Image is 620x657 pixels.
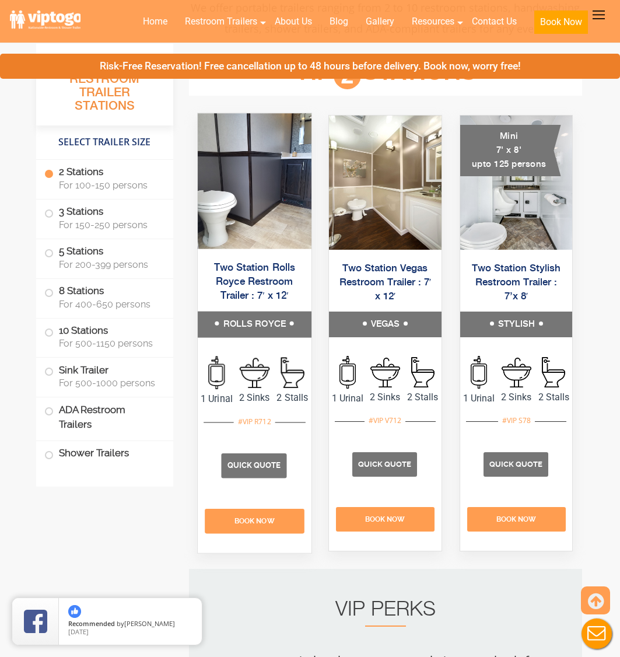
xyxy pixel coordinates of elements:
button: Live Chat [573,610,620,657]
span: [DATE] [68,627,89,636]
img: an icon of sink [370,358,400,387]
a: About Us [266,9,321,34]
a: Two Station Rolls Royce Restroom Trailer : 7′ x 12′ [213,263,295,302]
h4: Select Trailer Size [36,131,173,153]
a: Quick Quote [352,458,418,469]
img: an icon of sink [239,358,269,388]
span: 2 Sinks [235,390,273,404]
span: by [68,620,192,628]
label: 10 Stations [44,319,165,355]
span: 2 Sinks [366,390,404,404]
span: For 100-150 persons [59,180,159,191]
span: Recommended [68,619,115,628]
span: 2 Sinks [498,390,535,404]
h5: STYLISH [460,312,573,337]
label: 8 Stations [44,279,165,315]
button: Book Now [534,11,588,34]
a: Book Now [335,507,436,532]
img: an icon of urinal [208,356,225,389]
label: Sink Trailer [44,358,165,394]
img: Review Rating [24,610,47,633]
img: A mini restroom trailer with two separate stations and separate doors for males and females [460,116,573,250]
a: Book Now [466,507,567,532]
a: Gallery [357,9,403,34]
img: an icon of urinal [339,356,356,389]
img: thumbs up icon [68,605,81,618]
span: 2 Stalls [535,390,572,404]
img: an icon of stall [411,357,435,387]
span: 2 Stalls [404,390,442,404]
span: 1 Urinal [198,392,236,406]
div: #VIP V712 [365,413,405,428]
img: Side view of two station restroom trailer with separate doors for males and females [329,116,442,250]
span: Book Now [234,517,274,525]
span: 1 Urinal [460,392,498,406]
span: [PERSON_NAME] [124,619,175,628]
span: For 200-399 persons [59,259,159,270]
a: Restroom Trailers [176,9,266,34]
a: Resources [403,9,463,34]
label: Shower Trailers [44,441,165,466]
a: Home [134,9,176,34]
a: Quick Quote [484,458,549,469]
span: For 400-650 persons [59,299,159,310]
label: ADA Restroom Trailers [44,397,165,437]
a: Two Station Stylish Restroom Trailer : 7’x 8′ [472,263,561,302]
img: an icon of stall [542,357,565,387]
span: For 150-250 persons [59,219,159,230]
a: Two Station Vegas Restroom Trailer : 7′ x 12′ [339,263,432,302]
a: Book Now [204,509,305,533]
span: Book Now [496,515,536,523]
img: an icon of urinal [471,356,487,389]
img: Side view of two station restroom trailer with separate doors for males and females [198,113,311,249]
a: Blog [321,9,357,34]
span: 2 Stalls [273,391,311,405]
h2: VIP PERKS [212,599,559,627]
a: Quick Quote [221,459,288,470]
label: 5 Stations [44,239,165,275]
label: 2 Stations [44,160,165,196]
img: an icon of stall [280,357,303,388]
span: Quick Quote [227,461,281,470]
span: For 500-1000 persons [59,378,159,389]
h5: VEGAS [329,312,442,337]
div: #VIP S78 [498,413,535,428]
span: Quick Quote [358,460,411,469]
label: 3 Stations [44,200,165,236]
a: Contact Us [463,9,526,34]
span: Quick Quote [489,460,542,469]
div: Mini 7' x 8' upto 125 persons [460,125,561,176]
h5: ROLLS ROYCE [198,312,311,337]
span: For 500-1150 persons [59,338,159,349]
div: #VIP R712 [233,414,275,429]
img: an icon of sink [502,358,531,387]
a: Book Now [526,9,597,41]
span: Book Now [365,515,405,523]
h3: All Portable Restroom Trailer Stations [36,55,173,125]
span: 1 Urinal [329,392,366,406]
